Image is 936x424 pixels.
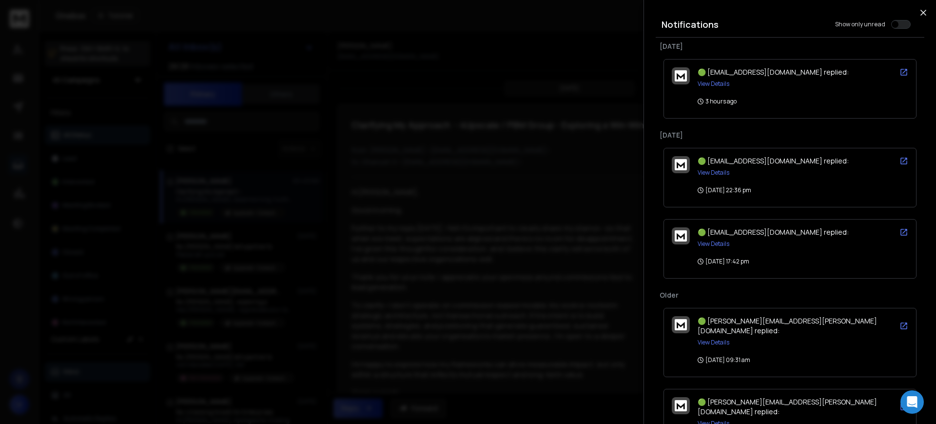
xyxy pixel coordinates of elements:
[698,169,729,177] button: View Details
[698,356,750,364] p: [DATE] 09:31 am
[698,227,849,237] span: 🟢 [EMAIL_ADDRESS][DOMAIN_NAME] replied:
[698,156,849,165] span: 🟢 [EMAIL_ADDRESS][DOMAIN_NAME] replied:
[698,339,729,346] button: View Details
[698,186,751,194] p: [DATE] 22:36 pm
[660,41,920,51] p: [DATE]
[835,20,885,28] label: Show only unread
[675,230,687,242] img: logo
[675,400,687,411] img: logo
[675,319,687,330] img: logo
[675,70,687,81] img: logo
[698,240,729,248] button: View Details
[660,130,920,140] p: [DATE]
[698,397,877,416] span: 🟢 [PERSON_NAME][EMAIL_ADDRESS][PERSON_NAME][DOMAIN_NAME] replied:
[660,290,920,300] p: Older
[698,258,749,265] p: [DATE] 17:42 pm
[662,18,719,31] h3: Notifications
[698,80,729,88] button: View Details
[698,67,849,77] span: 🟢 [EMAIL_ADDRESS][DOMAIN_NAME] replied:
[698,98,737,105] p: 3 hours ago
[675,159,687,170] img: logo
[698,316,877,335] span: 🟢 [PERSON_NAME][EMAIL_ADDRESS][PERSON_NAME][DOMAIN_NAME] replied:
[900,390,924,414] div: Open Intercom Messenger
